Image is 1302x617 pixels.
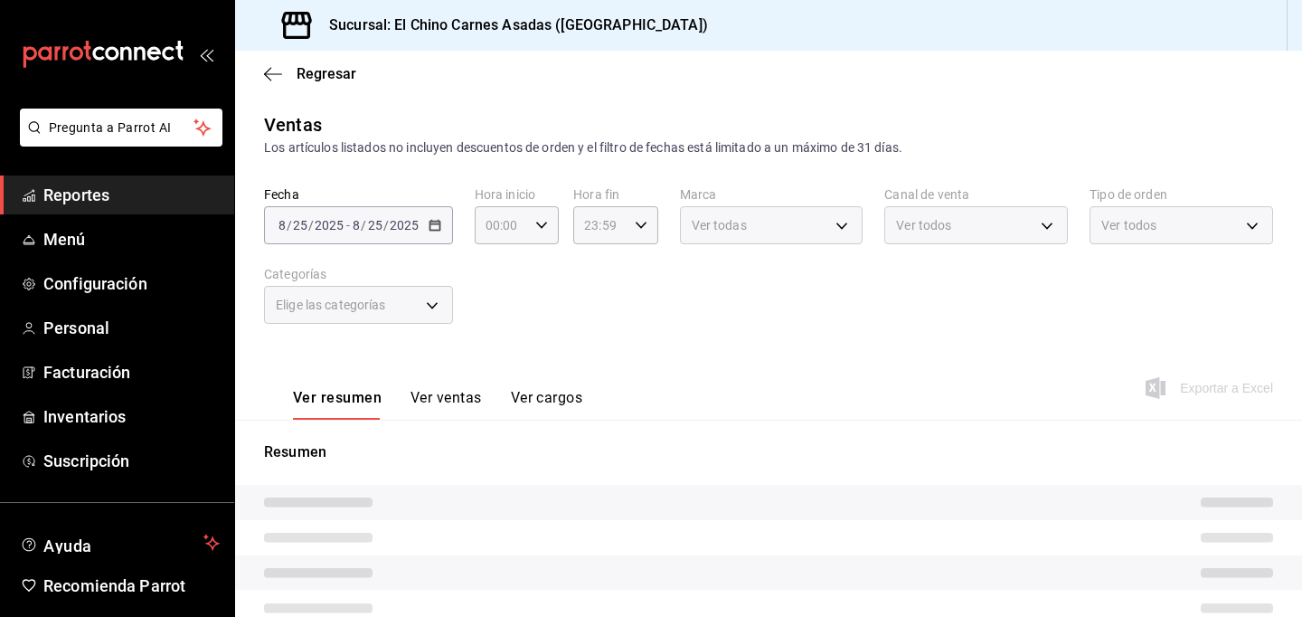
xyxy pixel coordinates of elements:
[1090,188,1273,201] label: Tipo de orden
[389,218,420,233] input: ----
[352,218,361,233] input: --
[475,188,559,201] label: Hora inicio
[314,218,344,233] input: ----
[308,218,314,233] span: /
[49,119,194,138] span: Pregunta a Parrot AI
[884,188,1068,201] label: Canal de venta
[264,65,356,82] button: Regresar
[43,360,220,384] span: Facturación
[293,389,382,420] button: Ver resumen
[297,65,356,82] span: Regresar
[13,131,222,150] a: Pregunta a Parrot AI
[43,574,220,598] span: Recomienda Parrot
[410,389,482,420] button: Ver ventas
[43,532,196,554] span: Ayuda
[573,188,657,201] label: Hora fin
[20,109,222,147] button: Pregunta a Parrot AI
[511,389,583,420] button: Ver cargos
[264,111,322,138] div: Ventas
[896,216,951,234] span: Ver todos
[293,389,582,420] div: navigation tabs
[43,449,220,473] span: Suscripción
[692,216,747,234] span: Ver todas
[264,268,453,280] label: Categorías
[278,218,287,233] input: --
[199,47,213,62] button: open_drawer_menu
[264,441,1273,463] p: Resumen
[43,316,220,340] span: Personal
[361,218,366,233] span: /
[43,404,220,429] span: Inventarios
[43,227,220,252] span: Menú
[264,138,1273,157] div: Los artículos listados no incluyen descuentos de orden y el filtro de fechas está limitado a un m...
[276,296,386,314] span: Elige las categorías
[292,218,308,233] input: --
[680,188,863,201] label: Marca
[43,271,220,296] span: Configuración
[315,14,708,36] h3: Sucursal: El Chino Carnes Asadas ([GEOGRAPHIC_DATA])
[383,218,389,233] span: /
[287,218,292,233] span: /
[43,183,220,207] span: Reportes
[367,218,383,233] input: --
[264,188,453,201] label: Fecha
[1101,216,1156,234] span: Ver todos
[346,218,350,233] span: -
